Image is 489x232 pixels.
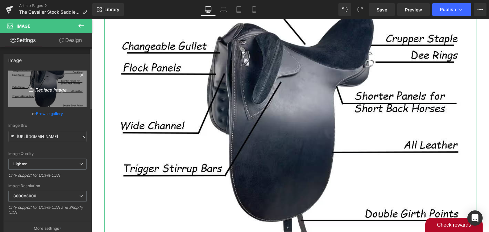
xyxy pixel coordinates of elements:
[8,110,87,117] div: or
[36,108,63,119] a: Browse gallery
[47,33,94,47] a: Design
[8,123,87,128] div: Image Src
[8,152,87,156] div: Image Quality
[8,205,87,219] div: Only support for UCare CDN and Shopify CDN
[92,3,124,16] a: New Library
[216,3,231,16] a: Laptop
[13,194,36,198] b: 3000x3000
[8,54,22,63] div: Image
[432,3,471,16] button: Publish
[377,6,387,13] span: Save
[201,3,216,16] a: Desktop
[13,161,27,166] b: Lighter
[354,3,366,16] button: Redo
[338,3,351,16] button: Undo
[8,173,87,182] div: Only support for UCare CDN
[104,7,119,12] span: Library
[19,10,80,15] span: The Cavalier Stock Saddle for Short Back Horses
[405,6,422,13] span: Preview
[34,226,59,231] p: More settings
[8,131,87,142] input: Link
[474,3,486,16] button: More
[19,3,92,8] a: Article Pages
[397,3,430,16] a: Preview
[17,24,30,29] span: Image
[12,4,46,10] span: Check rewards
[246,3,262,16] a: Mobile
[8,184,87,188] div: Image Resolution
[231,3,246,16] a: Tablet
[22,85,73,93] i: Replace Image
[440,7,456,12] span: Publish
[467,210,483,226] div: Open Intercom Messenger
